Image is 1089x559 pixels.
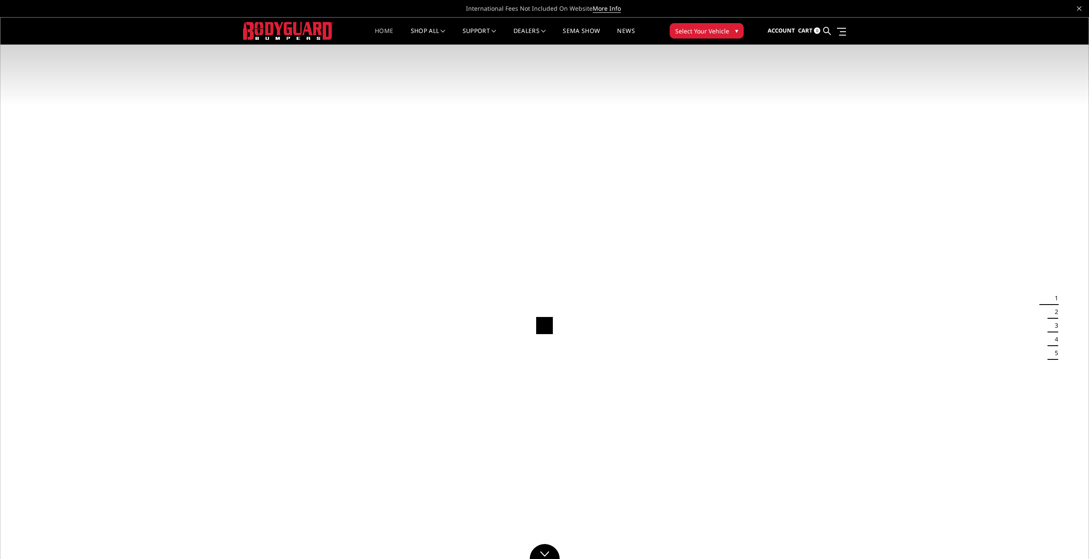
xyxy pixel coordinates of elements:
[243,22,333,39] img: BODYGUARD BUMPERS
[375,28,393,45] a: Home
[463,28,496,45] a: Support
[814,27,820,34] span: 0
[1050,319,1058,332] button: 3 of 5
[798,27,813,34] span: Cart
[513,28,546,45] a: Dealers
[798,19,820,42] a: Cart 0
[530,544,560,559] a: Click to Down
[411,28,445,45] a: shop all
[735,26,738,35] span: ▾
[563,28,600,45] a: SEMA Show
[617,28,635,45] a: News
[768,19,795,42] a: Account
[670,23,744,39] button: Select Your Vehicle
[1050,291,1058,305] button: 1 of 5
[1050,346,1058,360] button: 5 of 5
[593,4,621,13] a: More Info
[1050,305,1058,319] button: 2 of 5
[768,27,795,34] span: Account
[675,27,729,36] span: Select Your Vehicle
[1050,332,1058,346] button: 4 of 5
